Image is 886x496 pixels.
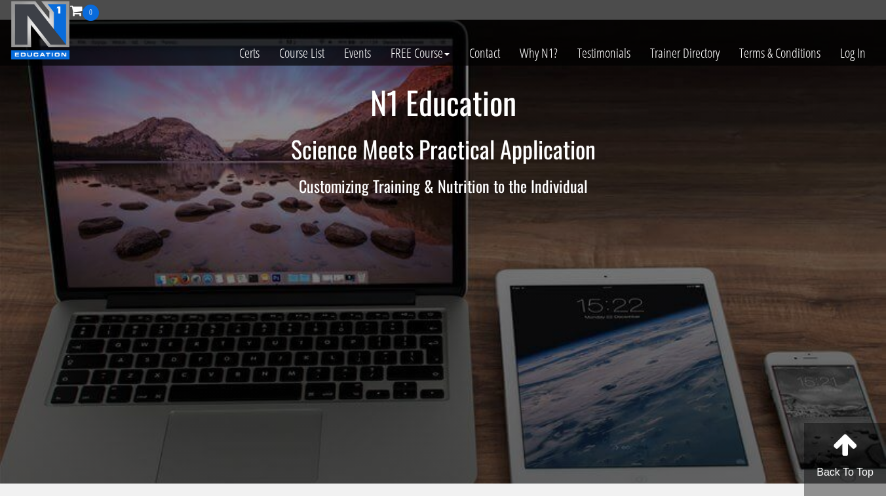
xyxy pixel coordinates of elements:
[568,21,640,85] a: Testimonials
[70,1,99,19] a: 0
[60,177,826,194] h3: Customizing Training & Nutrition to the Individual
[10,1,70,60] img: n1-education
[83,5,99,21] span: 0
[269,21,334,85] a: Course List
[60,136,826,162] h2: Science Meets Practical Application
[381,21,459,85] a: FREE Course
[459,21,510,85] a: Contact
[334,21,381,85] a: Events
[640,21,729,85] a: Trainer Directory
[830,21,876,85] a: Log In
[804,465,886,480] p: Back To Top
[729,21,830,85] a: Terms & Conditions
[510,21,568,85] a: Why N1?
[60,85,826,120] h1: N1 Education
[229,21,269,85] a: Certs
